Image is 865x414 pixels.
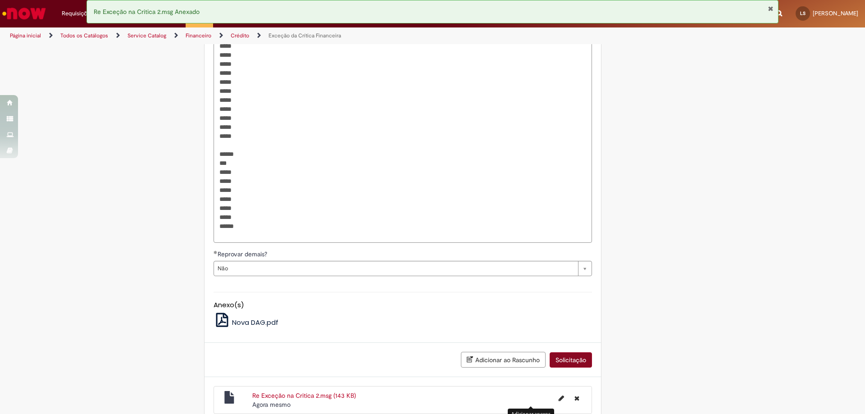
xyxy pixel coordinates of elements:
time: 28/08/2025 17:45:56 [252,400,291,409]
button: Solicitação [550,352,592,368]
button: Adicionar ao Rascunho [461,352,546,368]
span: Agora mesmo [252,400,291,409]
button: Excluir Re Exceção na Critica 2.msg [569,391,585,405]
button: Editar nome de arquivo Re Exceção na Critica 2.msg [553,391,569,405]
button: Fechar Notificação [768,5,774,12]
textarea: Descrição [214,2,592,243]
span: Reprovar demais? [218,250,269,258]
a: Crédito [231,32,249,39]
a: Todos os Catálogos [60,32,108,39]
a: Nova DAG.pdf [214,318,279,327]
ul: Trilhas de página [7,27,570,44]
span: Requisições [62,9,93,18]
a: Financeiro [186,32,211,39]
span: Nova DAG.pdf [232,318,278,327]
span: LS [800,10,806,16]
a: Re Exceção na Critica 2.msg (143 KB) [252,391,356,400]
img: ServiceNow [1,5,47,23]
span: Obrigatório Preenchido [214,250,218,254]
a: Página inicial [10,32,41,39]
span: [PERSON_NAME] [813,9,858,17]
span: Não [218,261,574,276]
h5: Anexo(s) [214,301,592,309]
span: Re Exceção na Critica 2.msg Anexado [94,8,200,16]
a: Service Catalog [127,32,166,39]
a: Exceção da Crítica Financeira [269,32,341,39]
